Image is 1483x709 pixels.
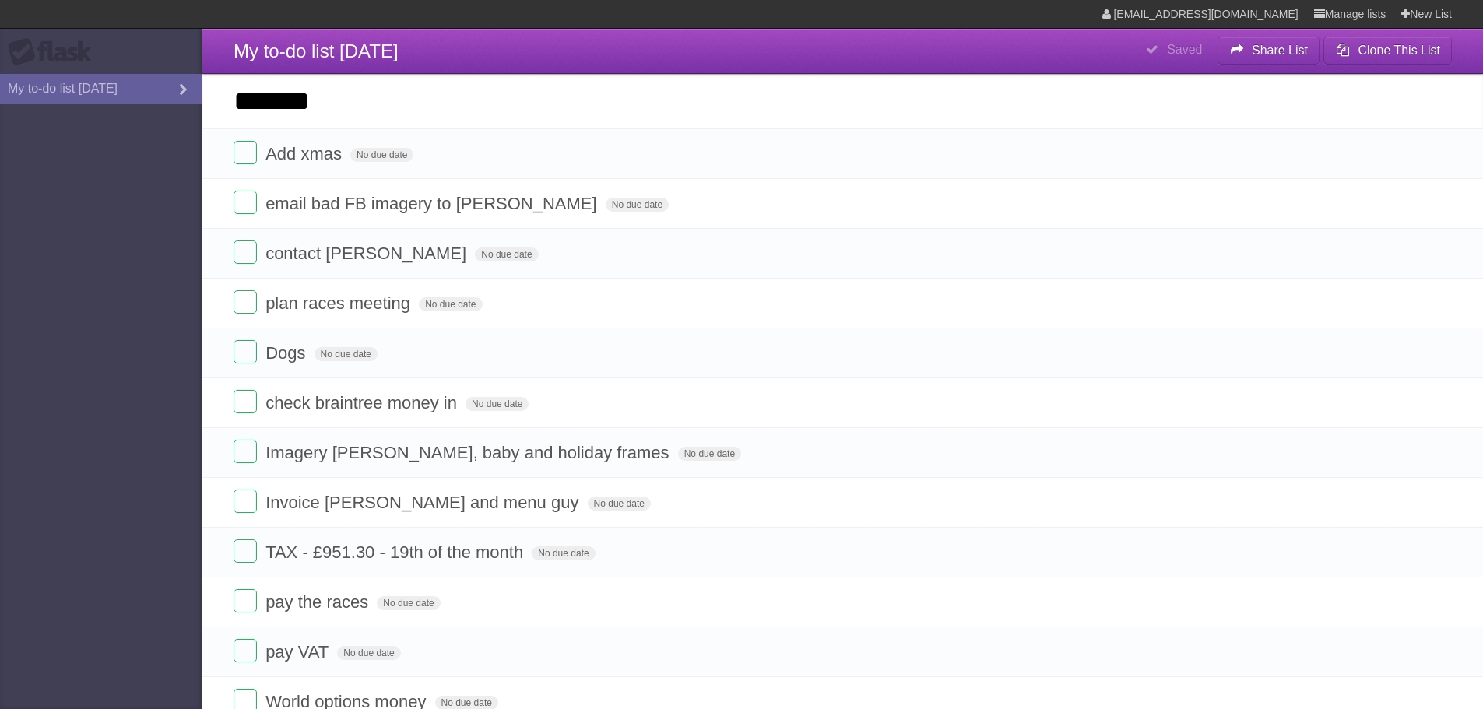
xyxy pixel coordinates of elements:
[466,397,529,411] span: No due date
[265,443,673,462] span: Imagery [PERSON_NAME], baby and holiday frames
[8,38,101,66] div: Flask
[234,589,257,612] label: Done
[234,240,257,264] label: Done
[234,340,257,363] label: Done
[678,447,741,461] span: No due date
[588,497,651,511] span: No due date
[265,642,332,662] span: pay VAT
[419,297,482,311] span: No due date
[234,390,257,413] label: Done
[234,290,257,314] label: Done
[265,542,527,562] span: TAX - £951.30 - 19th of the month
[265,343,309,363] span: Dogs
[265,194,600,213] span: email bad FB imagery to [PERSON_NAME]
[234,141,257,164] label: Done
[1358,44,1440,57] b: Clone This List
[532,546,595,560] span: No due date
[265,293,414,313] span: plan races meeting
[234,40,399,61] span: My to-do list [DATE]
[350,148,413,162] span: No due date
[337,646,400,660] span: No due date
[234,639,257,662] label: Done
[234,191,257,214] label: Done
[234,539,257,563] label: Done
[265,592,372,612] span: pay the races
[475,247,538,261] span: No due date
[1167,43,1202,56] b: Saved
[606,198,669,212] span: No due date
[1218,37,1320,65] button: Share List
[265,244,470,263] span: contact [PERSON_NAME]
[315,347,378,361] span: No due date
[1323,37,1452,65] button: Clone This List
[265,493,582,512] span: Invoice [PERSON_NAME] and menu guy
[234,440,257,463] label: Done
[377,596,440,610] span: No due date
[265,144,346,163] span: Add xmas
[265,393,461,412] span: check braintree money in
[234,490,257,513] label: Done
[1252,44,1308,57] b: Share List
